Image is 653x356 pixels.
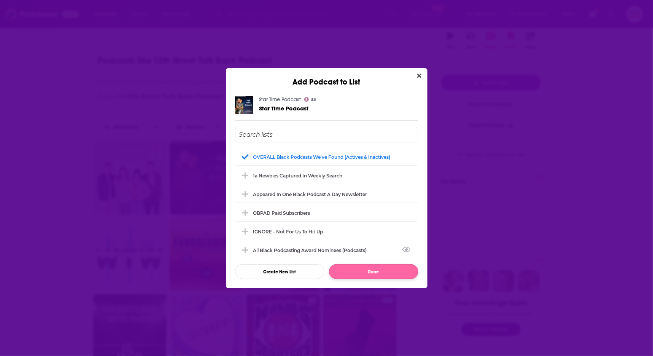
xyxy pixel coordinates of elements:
button: Create New List [235,264,324,279]
div: OVERALL Black podcasts we've found (actives & inactives) [253,154,391,160]
div: All Black Podcasting Award nominees (podcasts) [235,242,418,259]
img: Star Time Podcast [235,96,253,114]
div: OBPAD paid subscribers [235,204,418,221]
button: Done [329,264,418,279]
button: Close [414,71,424,81]
div: Appeared in One Black podcast a day newsletter [235,186,418,203]
div: All Black Podcasting Award nominees (podcasts) [253,247,372,253]
a: Star Time Podcast [259,105,309,112]
div: 1a Newbies captured in weekly search [235,167,418,184]
div: 1a Newbies captured in weekly search [253,173,343,179]
div: Add Podcast To List [235,127,418,279]
div: OVERALL Black podcasts we've found (actives & inactives) [235,148,418,165]
div: Add Podcast to List [226,68,427,87]
span: Star Time Podcast [259,105,309,112]
div: OBPAD paid subscribers [253,210,310,216]
input: Search lists [235,127,418,142]
a: 33 [304,97,316,102]
button: View Link [367,252,372,252]
span: 33 [311,98,316,101]
div: Appeared in One Black podcast a day newsletter [253,192,367,197]
a: Star Time Podcast [259,96,301,103]
div: IGNORE - not for us to hit up [253,229,323,235]
div: IGNORE - not for us to hit up [235,223,418,240]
